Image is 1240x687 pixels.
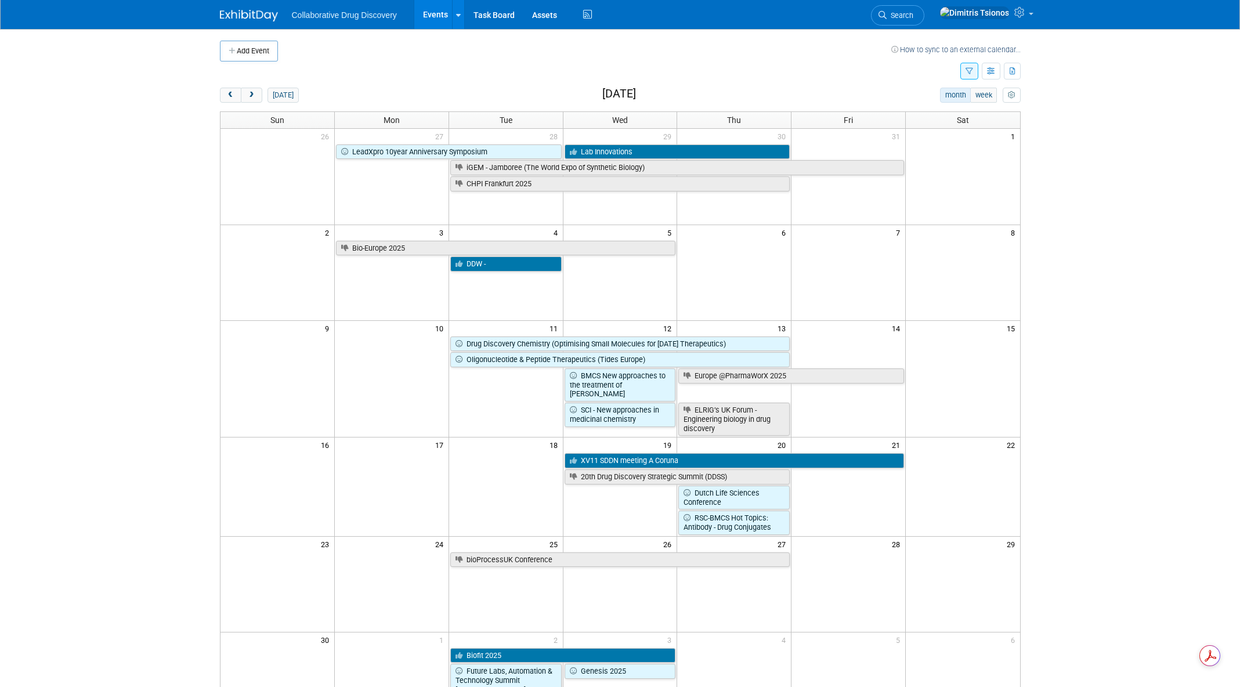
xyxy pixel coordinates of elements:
span: 1 [438,632,449,647]
span: 8 [1010,225,1020,240]
i: Personalize Calendar [1008,92,1015,99]
span: 10 [434,321,449,335]
a: Biofit 2025 [450,648,676,663]
span: 3 [438,225,449,240]
span: 5 [666,225,677,240]
span: 17 [434,437,449,452]
a: ELRIG’s UK Forum - Engineering biology in drug discovery [678,403,790,436]
span: 27 [776,537,791,551]
span: 4 [780,632,791,647]
a: Search [871,5,924,26]
span: Mon [384,115,400,125]
span: 5 [895,632,905,647]
span: 29 [1006,537,1020,551]
a: LeadXpro 10year Anniversary Symposium [336,144,562,160]
a: iGEM - Jamboree (The World Expo of Synthetic Biology) [450,160,904,175]
a: DDW - [450,256,562,272]
span: 13 [776,321,791,335]
span: Sun [270,115,284,125]
span: 27 [434,129,449,143]
span: 23 [320,537,334,551]
span: 6 [1010,632,1020,647]
a: How to sync to an external calendar... [891,45,1021,54]
span: 9 [324,321,334,335]
span: 31 [891,129,905,143]
span: 30 [776,129,791,143]
span: 21 [891,437,905,452]
h2: [DATE] [602,88,636,100]
button: Add Event [220,41,278,62]
span: Search [887,11,913,20]
span: 29 [662,129,677,143]
a: bioProcessUK Conference [450,552,790,567]
span: 1 [1010,129,1020,143]
span: 19 [662,437,677,452]
span: 14 [891,321,905,335]
a: Dutch Life Sciences Conference [678,486,790,509]
a: Drug Discovery Chemistry (Optimising Small Molecules for [DATE] Therapeutics) [450,337,790,352]
button: prev [220,88,241,103]
span: 3 [666,632,677,647]
a: BMCS New approaches to the treatment of [PERSON_NAME] [565,368,676,402]
a: Lab Innovations [565,144,790,160]
a: RSC-BMCS Hot Topics: Antibody - Drug Conjugates [678,511,790,534]
span: Fri [844,115,853,125]
span: 2 [324,225,334,240]
a: SCI - New approaches in medicinal chemistry [565,403,676,426]
span: 11 [548,321,563,335]
a: Europe @PharmaWorX 2025 [678,368,904,384]
span: Wed [612,115,628,125]
span: 26 [320,129,334,143]
span: 2 [552,632,563,647]
a: Oligonucleotide & Peptide Therapeutics (Tides Europe) [450,352,790,367]
span: 12 [662,321,677,335]
button: next [241,88,262,103]
span: 20 [776,437,791,452]
a: XV11 SDDN meeting A Coruna [565,453,905,468]
a: CHPI Frankfurt 2025 [450,176,790,191]
span: Thu [727,115,741,125]
span: 4 [552,225,563,240]
span: 26 [662,537,677,551]
button: myCustomButton [1003,88,1020,103]
span: 30 [320,632,334,647]
a: 20th Drug Discovery Strategic Summit (DDSS) [565,469,790,484]
span: 6 [780,225,791,240]
span: 15 [1006,321,1020,335]
span: Collaborative Drug Discovery [292,10,397,20]
span: 18 [548,437,563,452]
button: [DATE] [267,88,298,103]
a: Bio-Europe 2025 [336,241,676,256]
span: 22 [1006,437,1020,452]
span: Sat [957,115,969,125]
a: Genesis 2025 [565,664,676,679]
span: 7 [895,225,905,240]
span: Tue [500,115,512,125]
img: ExhibitDay [220,10,278,21]
span: 24 [434,537,449,551]
span: 25 [548,537,563,551]
span: 16 [320,437,334,452]
img: Dimitris Tsionos [939,6,1010,19]
span: 28 [891,537,905,551]
button: month [940,88,971,103]
button: week [970,88,997,103]
span: 28 [548,129,563,143]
